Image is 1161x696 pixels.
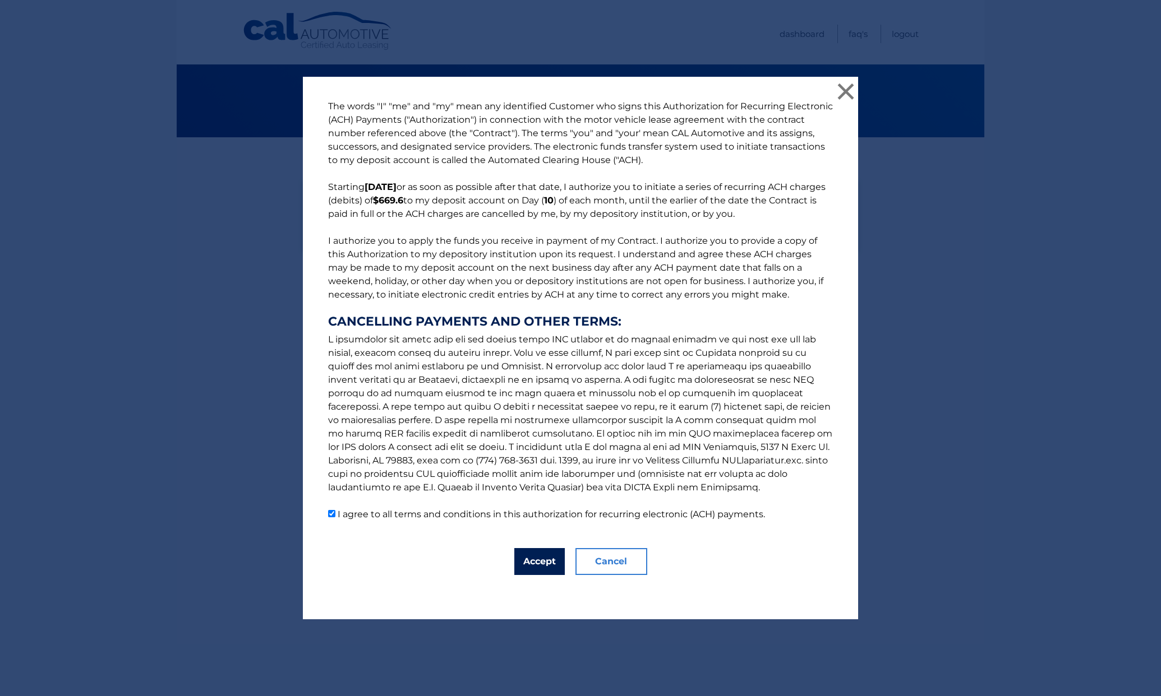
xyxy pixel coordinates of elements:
[514,548,565,575] button: Accept
[365,182,397,192] b: [DATE]
[328,315,833,328] strong: CANCELLING PAYMENTS AND OTHER TERMS:
[544,195,554,206] b: 10
[575,548,647,575] button: Cancel
[338,509,765,519] label: I agree to all terms and conditions in this authorization for recurring electronic (ACH) payments.
[317,100,844,521] p: The words "I" "me" and "my" mean any identified Customer who signs this Authorization for Recurri...
[373,195,403,206] b: $669.6
[835,80,857,103] button: ×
